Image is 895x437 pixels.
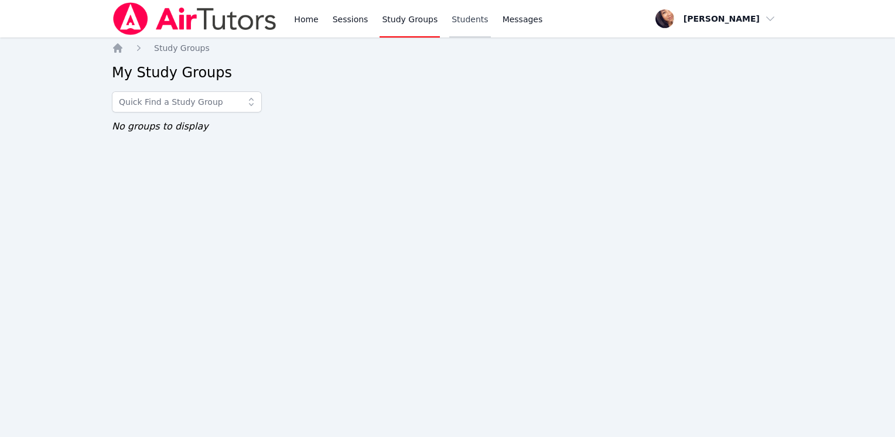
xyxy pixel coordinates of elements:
nav: Breadcrumb [112,42,783,54]
span: Messages [503,13,543,25]
span: Study Groups [154,43,210,53]
a: Study Groups [154,42,210,54]
h2: My Study Groups [112,63,783,82]
img: Air Tutors [112,2,278,35]
input: Quick Find a Study Group [112,91,262,112]
span: No groups to display [112,121,209,132]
